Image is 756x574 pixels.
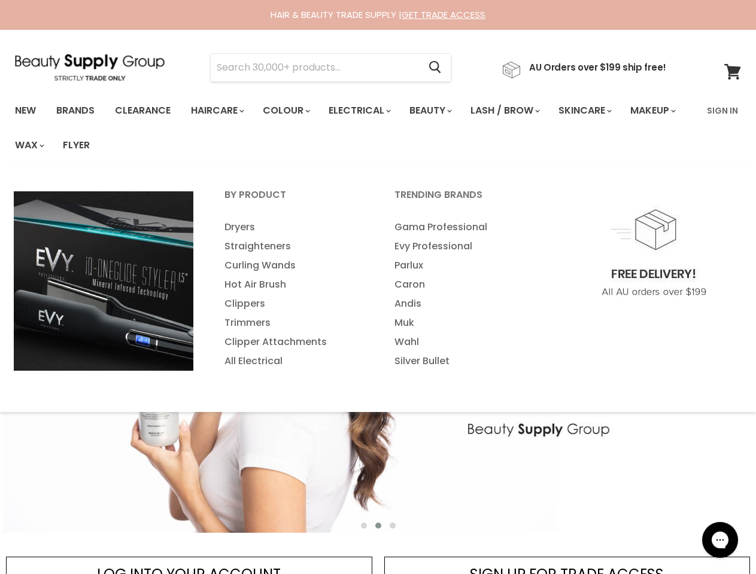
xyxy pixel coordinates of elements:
[379,294,547,313] a: Andis
[6,98,45,123] a: New
[211,54,419,81] input: Search
[379,218,547,237] a: Gama Professional
[379,332,547,352] a: Wahl
[700,98,745,123] a: Sign In
[210,185,377,215] a: By Product
[210,352,377,371] a: All Electrical
[379,218,547,371] ul: Main menu
[549,98,619,123] a: Skincare
[320,98,398,123] a: Electrical
[379,256,547,275] a: Parlux
[6,133,51,158] a: Wax
[462,98,547,123] a: Lash / Brow
[400,98,459,123] a: Beauty
[182,98,251,123] a: Haircare
[54,133,99,158] a: Flyer
[696,518,744,562] iframe: Gorgias live chat messenger
[254,98,317,123] a: Colour
[210,256,377,275] a: Curling Wands
[402,8,485,21] a: GET TRADE ACCESS
[106,98,180,123] a: Clearance
[210,275,377,294] a: Hot Air Brush
[210,294,377,313] a: Clippers
[379,352,547,371] a: Silver Bullet
[47,98,104,123] a: Brands
[379,237,547,256] a: Evy Professional
[210,218,377,371] ul: Main menu
[210,332,377,352] a: Clipper Attachments
[210,237,377,256] a: Straighteners
[621,98,683,123] a: Makeup
[419,54,451,81] button: Search
[210,218,377,237] a: Dryers
[379,185,547,215] a: Trending Brands
[379,275,547,294] a: Caron
[210,313,377,332] a: Trimmers
[6,93,700,163] ul: Main menu
[210,53,451,82] form: Product
[379,313,547,332] a: Muk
